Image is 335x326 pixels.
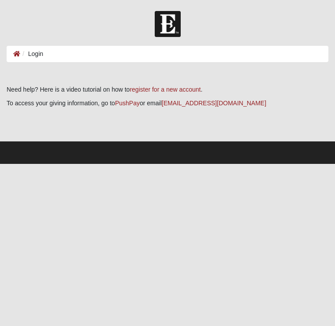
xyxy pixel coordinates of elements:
a: [EMAIL_ADDRESS][DOMAIN_NAME] [162,100,266,107]
a: PushPay [115,100,140,107]
p: To access your giving information, go to or email [7,99,328,108]
p: Need help? Here is a video tutorial on how to . [7,85,328,94]
img: Church of Eleven22 Logo [155,11,181,37]
a: register for a new account [130,86,201,93]
li: Login [20,49,43,59]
